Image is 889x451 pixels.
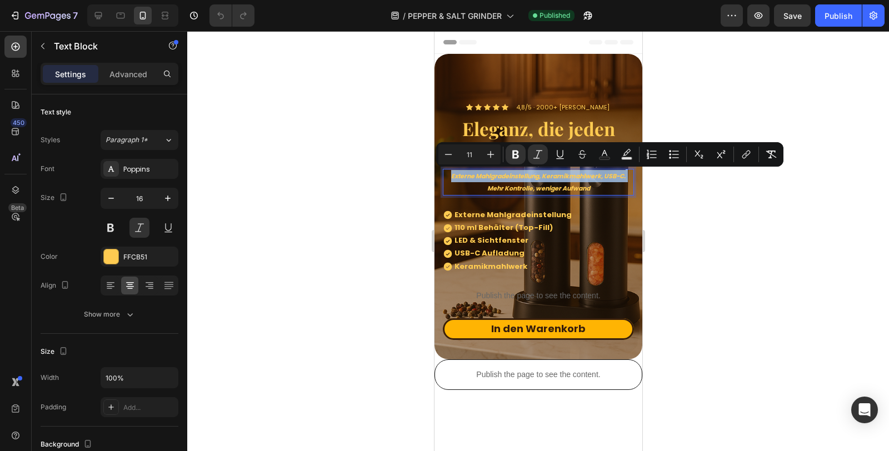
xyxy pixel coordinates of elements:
[4,4,83,27] button: 7
[41,252,58,262] div: Color
[403,10,406,22] span: /
[41,278,72,293] div: Align
[41,107,71,117] div: Text style
[540,11,570,21] span: Published
[8,203,27,212] div: Beta
[54,39,148,53] p: Text Block
[41,164,54,174] div: Font
[101,368,178,388] input: Auto
[41,402,66,412] div: Padding
[41,191,70,206] div: Size
[408,10,502,22] span: PEPPER & SALT GRINDER
[41,373,59,383] div: Width
[41,344,70,359] div: Size
[209,4,254,27] div: Undo/Redo
[825,10,852,22] div: Publish
[11,118,27,127] div: 450
[434,31,642,451] iframe: Design area
[101,130,178,150] button: Paragraph 1*
[774,4,811,27] button: Save
[851,397,878,423] div: Open Intercom Messenger
[123,403,176,413] div: Add...
[84,309,136,320] div: Show more
[41,135,60,145] div: Styles
[41,304,178,324] button: Show more
[73,9,78,22] p: 7
[109,68,147,80] p: Advanced
[815,4,862,27] button: Publish
[783,11,802,21] span: Save
[436,142,783,167] div: Editor contextual toolbar
[106,135,148,145] span: Paragraph 1*
[55,68,86,80] p: Settings
[123,252,176,262] div: FFCB51
[123,164,176,174] div: Poppins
